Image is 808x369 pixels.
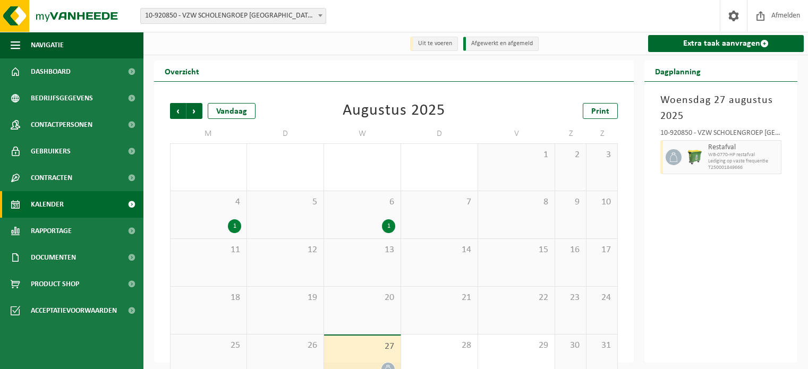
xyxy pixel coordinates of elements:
[252,292,318,304] span: 19
[343,103,445,119] div: Augustus 2025
[708,158,778,165] span: Lediging op vaste frequentie
[176,244,241,256] span: 11
[31,218,72,244] span: Rapportage
[406,340,472,351] span: 28
[560,244,581,256] span: 16
[708,152,778,158] span: WB-0770-HP restafval
[401,124,478,143] td: D
[31,111,92,138] span: Contactpersonen
[382,219,395,233] div: 1
[31,138,71,165] span: Gebruikers
[252,244,318,256] span: 12
[410,37,458,51] li: Uit te voeren
[483,292,549,304] span: 22
[31,297,117,324] span: Acceptatievoorwaarden
[176,340,241,351] span: 25
[176,196,241,208] span: 4
[406,292,472,304] span: 21
[406,244,472,256] span: 14
[560,340,581,351] span: 30
[31,271,79,297] span: Product Shop
[592,149,612,161] span: 3
[31,58,71,85] span: Dashboard
[586,124,618,143] td: Z
[186,103,202,119] span: Volgende
[560,196,581,208] span: 9
[170,124,247,143] td: M
[329,244,395,256] span: 13
[406,196,472,208] span: 7
[176,292,241,304] span: 18
[31,191,64,218] span: Kalender
[208,103,256,119] div: Vandaag
[592,340,612,351] span: 31
[648,35,804,52] a: Extra taak aanvragen
[478,124,555,143] td: V
[483,244,549,256] span: 15
[483,340,549,351] span: 29
[660,130,781,140] div: 10-920850 - VZW SCHOLENGROEP [GEOGRAPHIC_DATA] CAMPUS [PERSON_NAME]
[329,341,395,353] span: 27
[252,196,318,208] span: 5
[140,8,326,24] span: 10-920850 - VZW SCHOLENGROEP SINT-MICHIEL - VISO CAMPUS DR. DELBEKE - ROESELARE
[483,196,549,208] span: 8
[463,37,539,51] li: Afgewerkt en afgemeld
[228,219,241,233] div: 1
[644,61,711,81] h2: Dagplanning
[324,124,401,143] td: W
[555,124,586,143] td: Z
[170,103,186,119] span: Vorige
[329,292,395,304] span: 20
[31,244,76,271] span: Documenten
[708,165,778,171] span: T250001849666
[483,149,549,161] span: 1
[583,103,618,119] a: Print
[560,292,581,304] span: 23
[591,107,609,116] span: Print
[141,8,326,23] span: 10-920850 - VZW SCHOLENGROEP SINT-MICHIEL - VISO CAMPUS DR. DELBEKE - ROESELARE
[252,340,318,351] span: 26
[247,124,324,143] td: D
[592,244,612,256] span: 17
[592,196,612,208] span: 10
[329,196,395,208] span: 6
[687,149,703,165] img: WB-0770-HPE-GN-50
[660,92,781,124] h3: Woensdag 27 augustus 2025
[31,32,64,58] span: Navigatie
[31,85,93,111] span: Bedrijfsgegevens
[592,292,612,304] span: 24
[708,143,778,152] span: Restafval
[31,165,72,191] span: Contracten
[154,61,210,81] h2: Overzicht
[560,149,581,161] span: 2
